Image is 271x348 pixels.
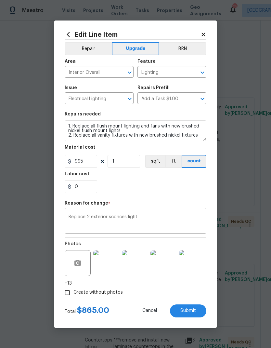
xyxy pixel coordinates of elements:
[182,155,206,168] button: count
[132,304,167,317] button: Cancel
[137,86,170,90] h5: Repairs Prefill
[65,307,109,315] div: Total
[112,42,160,55] button: Upgrade
[198,94,207,103] button: Open
[125,68,134,77] button: Open
[170,304,206,317] button: Submit
[65,86,77,90] h5: Issue
[142,308,157,313] span: Cancel
[65,42,112,55] button: Repair
[65,120,206,141] textarea: 1. Replace all flush mount lighting and fans with new brushed nickel flush mount lights 2. Replac...
[77,306,109,314] span: $ 865.00
[65,280,72,287] span: +13
[125,94,134,103] button: Open
[65,172,89,176] h5: Labor cost
[198,68,207,77] button: Open
[145,155,165,168] button: sqft
[65,59,76,64] h5: Area
[165,155,182,168] button: ft
[69,215,202,228] textarea: Replace 2 exterior sconces light
[137,59,156,64] h5: Feature
[65,112,101,116] h5: Repairs needed
[65,242,81,246] h5: Photos
[73,289,123,296] span: Create without photos
[65,31,200,38] h2: Edit Line Item
[159,42,206,55] button: BRN
[65,201,108,206] h5: Reason for change
[180,308,196,313] span: Submit
[65,145,95,150] h5: Material cost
